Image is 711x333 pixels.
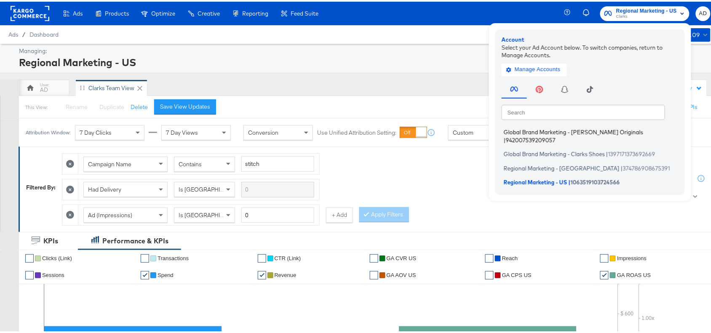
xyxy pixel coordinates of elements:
[387,253,417,260] span: GA CVR US
[317,127,396,135] label: Use Unified Attribution Setting:
[326,206,353,221] button: + Add
[370,269,378,278] a: ✔
[569,177,571,184] span: |
[29,29,59,36] a: Dashboard
[258,269,266,278] a: ✔
[25,128,71,134] div: Attribution Window:
[102,234,168,244] div: Performance & KPIs
[275,253,301,260] span: CTR (Link)
[485,269,494,278] a: ✔
[504,135,506,141] span: |
[18,29,29,36] span: /
[88,159,131,166] span: Campaign Name
[616,12,677,19] span: Clarks
[600,5,690,19] button: Regional Marketing - USClarks
[502,253,518,260] span: Reach
[151,8,175,15] span: Optimize
[160,101,210,109] div: Save View Updates
[40,84,48,92] div: AD
[179,184,243,192] span: Is [GEOGRAPHIC_DATA]
[616,5,677,14] span: Regional Marketing - US
[502,61,567,74] button: Manage Accounts
[43,234,58,244] div: KPIs
[606,149,608,156] span: |
[370,253,378,261] a: ✔
[275,270,297,277] span: Revenue
[131,101,148,109] button: Delete
[42,270,64,277] span: Sessions
[241,155,314,170] input: Enter a search term
[154,98,216,113] button: Save View Updates
[617,253,647,260] span: Impressions
[506,135,556,141] span: 942007539209057
[80,127,112,135] span: 7 Day Clicks
[80,84,85,88] div: Drag to reorder tab
[504,127,643,134] span: Global Brand Marketing - [PERSON_NAME] Originals
[699,7,707,17] span: AD
[141,269,149,278] a: ✔
[502,270,532,277] span: GA CPS US
[508,63,561,73] span: Manage Accounts
[66,101,88,109] span: Rename
[387,270,416,277] span: GA AOV US
[248,127,278,135] span: Conversion
[485,253,494,261] a: ✔
[19,53,708,68] div: Regional Marketing - US
[73,8,83,15] span: Ads
[88,210,132,217] span: Ad (Impressions)
[258,253,266,261] a: ✔
[502,34,679,42] div: Account
[42,253,72,260] span: Clicks (Link)
[571,177,620,184] span: 1063519103724566
[696,5,711,19] button: AD
[291,8,318,15] span: Feed Suite
[453,127,473,135] span: Custom
[241,206,314,221] input: Enter a number
[141,253,149,261] a: ✔
[502,42,679,57] div: Select your Ad Account below. To switch companies, return to Manage Accounts.
[623,163,670,170] span: 374786908675391
[99,101,124,109] span: Duplicate
[608,149,655,156] span: 1397171373692669
[19,45,708,53] div: Managing:
[504,149,605,156] span: Global Brand Marketing - Clarks Shoes
[158,270,174,277] span: Spend
[25,253,34,261] a: ✔
[179,159,202,166] span: Contains
[504,177,567,184] span: Regional Marketing - US
[158,253,189,260] span: Transactions
[26,182,56,190] div: Filtered By:
[504,163,620,170] span: Regional Marketing - [GEOGRAPHIC_DATA]
[600,269,609,278] a: ✔
[179,210,243,217] span: Is [GEOGRAPHIC_DATA]
[242,8,268,15] span: Reporting
[105,8,129,15] span: Products
[621,163,623,170] span: |
[88,83,134,91] div: Clarks Team View
[8,29,18,36] span: Ads
[25,269,34,278] a: ✔
[198,8,220,15] span: Creative
[166,127,198,135] span: 7 Day Views
[88,184,121,192] span: Had Delivery
[617,270,651,277] span: GA ROAS US
[241,180,314,196] input: Enter a search term
[25,102,48,109] div: This View:
[600,253,609,261] a: ✔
